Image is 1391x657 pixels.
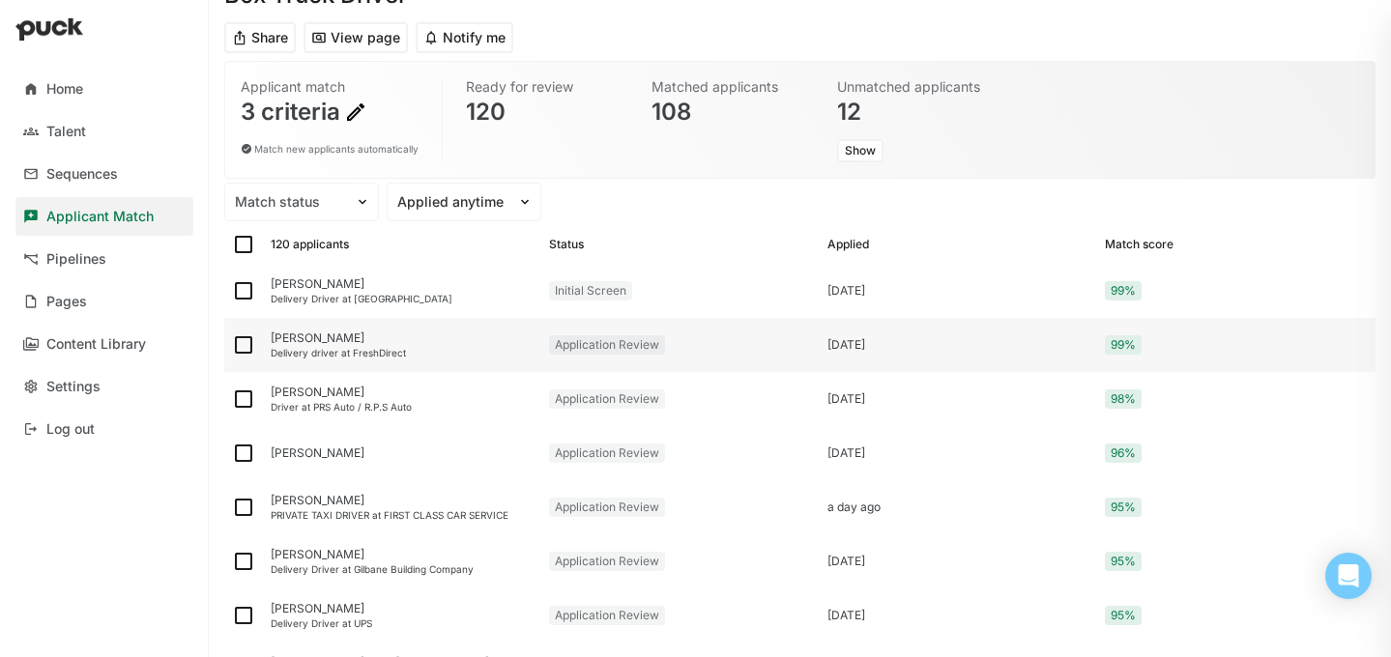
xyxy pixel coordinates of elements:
[46,421,95,438] div: Log out
[46,209,154,225] div: Applicant Match
[1105,389,1142,409] div: 98%
[549,238,584,251] div: Status
[271,293,534,304] div: Delivery Driver at [GEOGRAPHIC_DATA]
[549,389,665,409] div: Application Review
[1105,606,1142,625] div: 95%
[241,100,419,124] div: 3 criteria
[46,336,146,353] div: Content Library
[1105,335,1142,355] div: 99%
[416,22,513,53] button: Notify me
[1105,443,1142,463] div: 96%
[652,100,810,124] div: 108
[1105,552,1142,571] div: 95%
[652,77,810,97] div: Matched applicants
[224,22,296,53] button: Share
[271,277,534,291] div: [PERSON_NAME]
[827,238,869,251] div: Applied
[15,325,193,363] a: Content Library
[549,335,665,355] div: Application Review
[241,77,419,97] div: Applicant match
[549,498,665,517] div: Application Review
[271,602,534,615] div: [PERSON_NAME]
[271,548,534,561] div: [PERSON_NAME]
[46,379,101,395] div: Settings
[15,70,193,108] a: Home
[1325,553,1372,599] div: Open Intercom Messenger
[827,609,1090,622] div: [DATE]
[271,238,349,251] div: 120 applicants
[46,251,106,268] div: Pipelines
[304,22,408,53] button: View page
[837,77,996,97] div: Unmatched applicants
[827,500,1090,514] div: a day ago
[271,347,534,358] div: Delivery driver at FreshDirect
[549,443,665,463] div: Application Review
[1105,498,1142,517] div: 95%
[15,367,193,406] a: Settings
[271,446,534,460] div: [PERSON_NAME]
[827,338,1090,352] div: [DATE]
[549,606,665,625] div: Application Review
[46,294,87,310] div: Pages
[466,77,624,97] div: Ready for review
[271,617,534,629] div: Delivery Driver at UPS
[271,386,534,399] div: [PERSON_NAME]
[549,281,632,300] div: Initial Screen
[827,446,1090,460] div: [DATE]
[15,282,193,321] a: Pages
[46,81,83,98] div: Home
[837,100,996,124] div: 12
[1105,281,1142,300] div: 99%
[271,563,534,575] div: Delivery Driver at Gilbane Building Company
[837,139,884,162] button: Show
[15,240,193,278] a: Pipelines
[271,401,534,413] div: Driver at PRS Auto / R.P.S Auto
[549,552,665,571] div: Application Review
[271,494,534,507] div: [PERSON_NAME]
[46,124,86,140] div: Talent
[15,197,193,236] a: Applicant Match
[827,284,1090,298] div: [DATE]
[15,155,193,193] a: Sequences
[827,555,1090,568] div: [DATE]
[271,509,534,521] div: PRIVATE TAXI DRIVER at FIRST CLASS CAR SERVICE
[241,139,419,158] div: Match new applicants automatically
[15,112,193,151] a: Talent
[271,331,534,345] div: [PERSON_NAME]
[1105,238,1174,251] div: Match score
[827,392,1090,406] div: [DATE]
[466,100,624,124] div: 120
[46,166,118,183] div: Sequences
